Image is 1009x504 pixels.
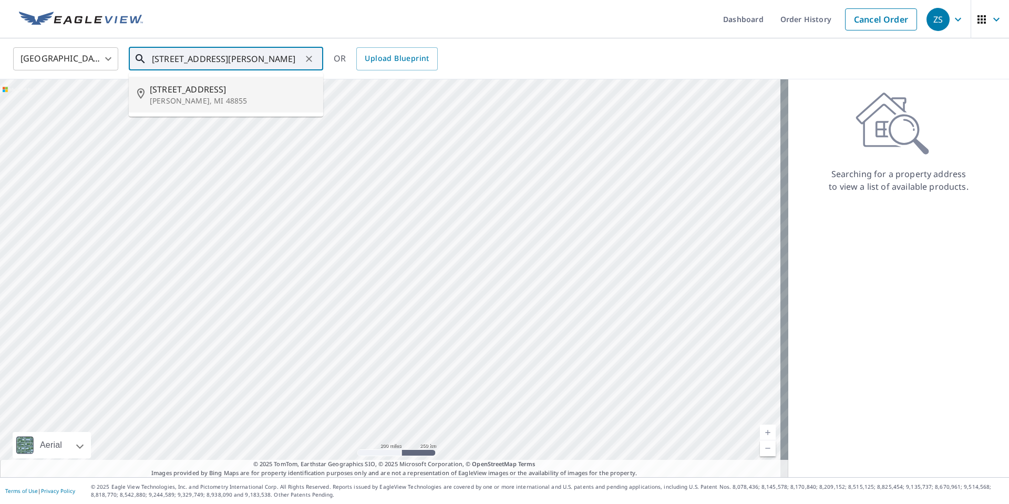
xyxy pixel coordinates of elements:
div: [GEOGRAPHIC_DATA] [13,44,118,74]
p: [PERSON_NAME], MI 48855 [150,96,315,106]
input: Search by address or latitude-longitude [152,44,302,74]
a: Current Level 5, Zoom Out [760,440,776,456]
div: Aerial [13,432,91,458]
a: Privacy Policy [41,487,75,495]
div: ZS [926,8,950,31]
button: Clear [302,52,316,66]
img: EV Logo [19,12,143,27]
a: Terms of Use [5,487,38,495]
a: Cancel Order [845,8,917,30]
a: Upload Blueprint [356,47,437,70]
p: Searching for a property address to view a list of available products. [828,168,969,193]
span: Upload Blueprint [365,52,429,65]
a: OpenStreetMap [472,460,516,468]
p: © 2025 Eagle View Technologies, Inc. and Pictometry International Corp. All Rights Reserved. Repo... [91,483,1004,499]
p: | [5,488,75,494]
span: [STREET_ADDRESS] [150,83,315,96]
div: OR [334,47,438,70]
a: Terms [518,460,536,468]
span: © 2025 TomTom, Earthstar Geographics SIO, © 2025 Microsoft Corporation, © [253,460,536,469]
div: Aerial [37,432,65,458]
a: Current Level 5, Zoom In [760,425,776,440]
